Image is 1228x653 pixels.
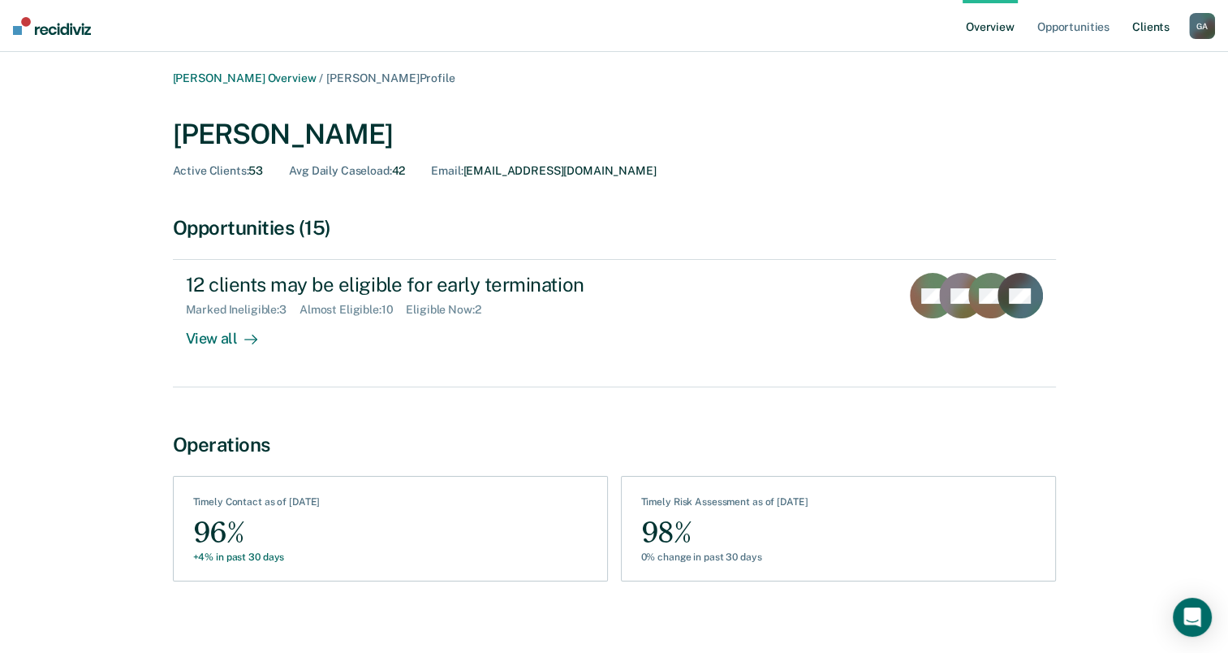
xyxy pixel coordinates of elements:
[289,164,405,178] div: 42
[641,496,808,514] div: Timely Risk Assessment as of [DATE]
[326,71,455,84] span: [PERSON_NAME] Profile
[431,164,656,178] div: [EMAIL_ADDRESS][DOMAIN_NAME]
[173,118,1056,151] div: [PERSON_NAME]
[641,551,808,563] div: 0% change in past 30 days
[1189,13,1215,39] button: GA
[173,433,1056,456] div: Operations
[289,164,391,177] span: Avg Daily Caseload :
[193,515,321,551] div: 96%
[316,71,326,84] span: /
[299,303,407,317] div: Almost Eligible : 10
[173,71,317,84] a: [PERSON_NAME] Overview
[1173,598,1212,637] div: Open Intercom Messenger
[186,317,277,348] div: View all
[186,303,299,317] div: Marked Ineligible : 3
[193,551,321,563] div: +4% in past 30 days
[173,164,249,177] span: Active Clients :
[193,496,321,514] div: Timely Contact as of [DATE]
[431,164,463,177] span: Email :
[13,17,91,35] img: Recidiviz
[641,515,808,551] div: 98%
[173,259,1056,387] a: 12 clients may be eligible for early terminationMarked Ineligible:3Almost Eligible:10Eligible Now...
[173,164,264,178] div: 53
[186,273,756,296] div: 12 clients may be eligible for early termination
[173,216,1056,240] div: Opportunities (15)
[406,303,493,317] div: Eligible Now : 2
[1189,13,1215,39] div: G A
